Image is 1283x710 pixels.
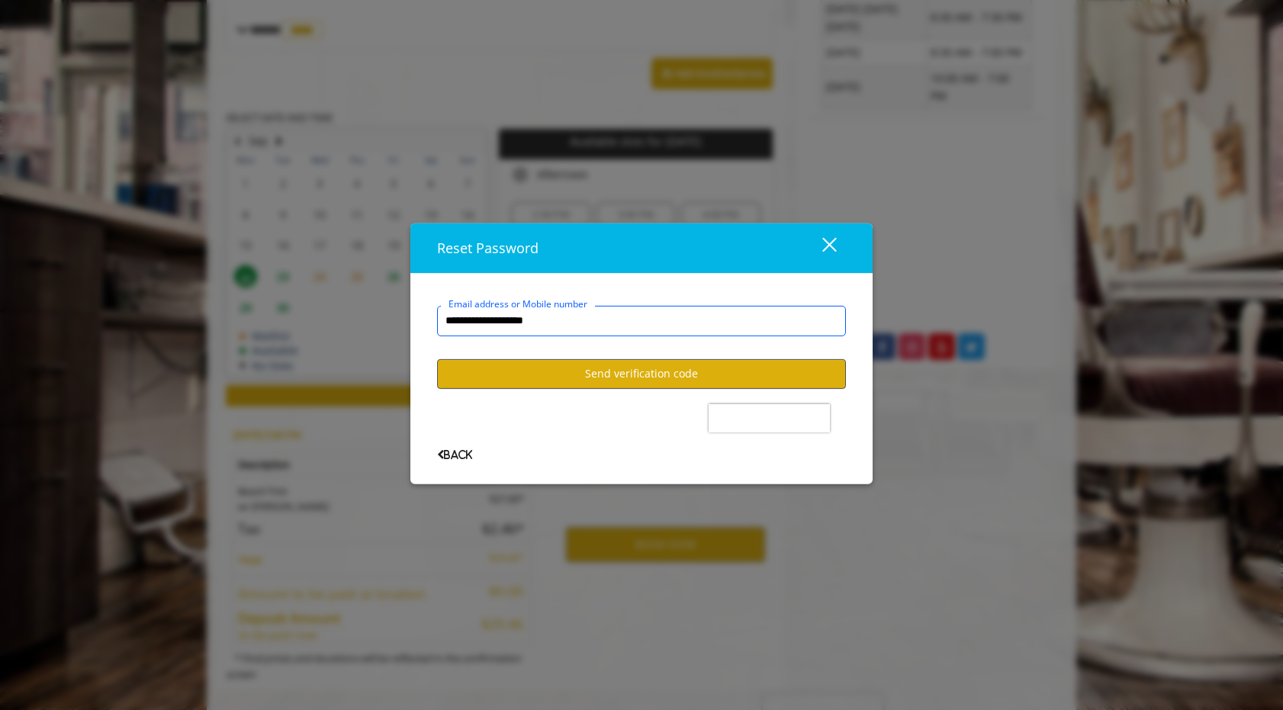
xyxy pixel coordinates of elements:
span: Back [437,450,472,460]
iframe: reCAPTCHA [709,404,830,432]
div: close dialog [805,236,835,259]
span: Reset Password [437,239,539,257]
label: Email address or Mobile number [441,297,595,311]
button: Send verification code [437,359,846,389]
button: close dialog [794,233,846,264]
input: Email address or Mobile number [437,306,846,336]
